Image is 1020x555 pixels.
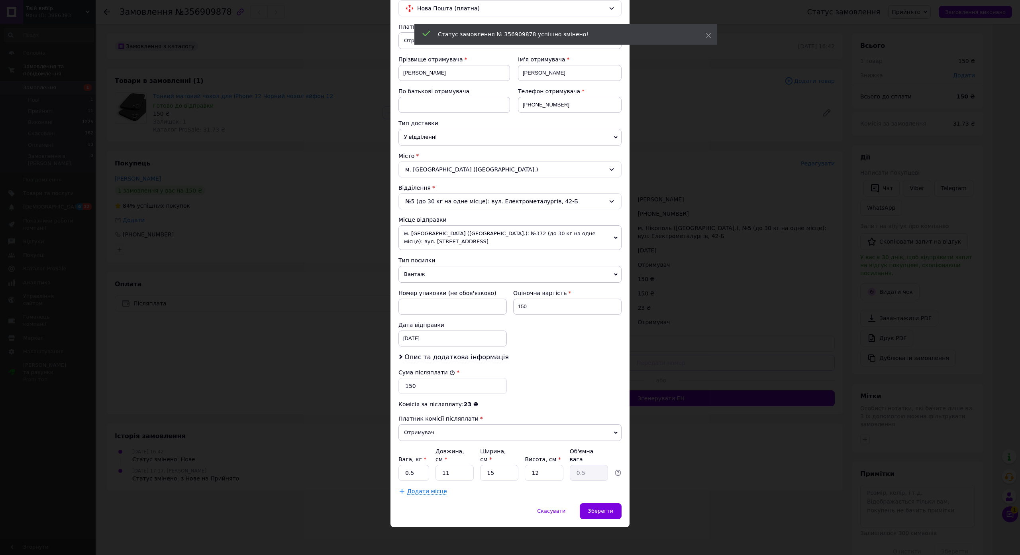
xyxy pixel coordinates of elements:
[537,508,565,514] span: Скасувати
[398,184,622,192] div: Відділення
[398,289,507,297] div: Номер упаковки (не обов'язково)
[398,24,424,30] span: Платник
[398,193,622,209] div: №5 (до 30 кг на одне місце): вул. Електрометалургів, 42-Б
[435,448,464,462] label: Довжина, см
[464,401,478,407] span: 23 ₴
[588,508,613,514] span: Зберегти
[398,456,426,462] label: Вага, кг
[398,129,622,146] span: У відділенні
[570,447,608,463] div: Об'ємна вага
[398,120,438,126] span: Тип доставки
[404,353,509,361] span: Опис та додаткова інформація
[398,257,435,264] span: Тип посилки
[398,424,622,441] span: Отримувач
[398,321,507,329] div: Дата відправки
[518,56,565,63] span: Ім'я отримувача
[398,369,455,376] label: Сума післяплати
[438,30,686,38] div: Статус замовлення № 356909878 успішно змінено!
[398,56,463,63] span: Прізвище отримувача
[525,456,561,462] label: Висота, см
[513,289,622,297] div: Оціночна вартість
[518,97,622,113] input: +380
[398,216,447,223] span: Місце відправки
[398,415,479,422] span: Платник комісії післяплати
[398,32,622,49] span: Отримувач
[407,488,447,495] span: Додати місце
[398,161,622,177] div: м. [GEOGRAPHIC_DATA] ([GEOGRAPHIC_DATA].)
[518,88,580,94] span: Телефон отримувача
[417,4,605,13] span: Нова Пошта (платна)
[480,448,506,462] label: Ширина, см
[398,88,469,94] span: По батькові отримувача
[398,266,622,283] span: Вантаж
[398,225,622,250] span: м. [GEOGRAPHIC_DATA] ([GEOGRAPHIC_DATA].): №372 (до 30 кг на одне місце): вул. [STREET_ADDRESS]
[398,152,622,160] div: Місто
[398,400,622,408] div: Комісія за післяплату:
